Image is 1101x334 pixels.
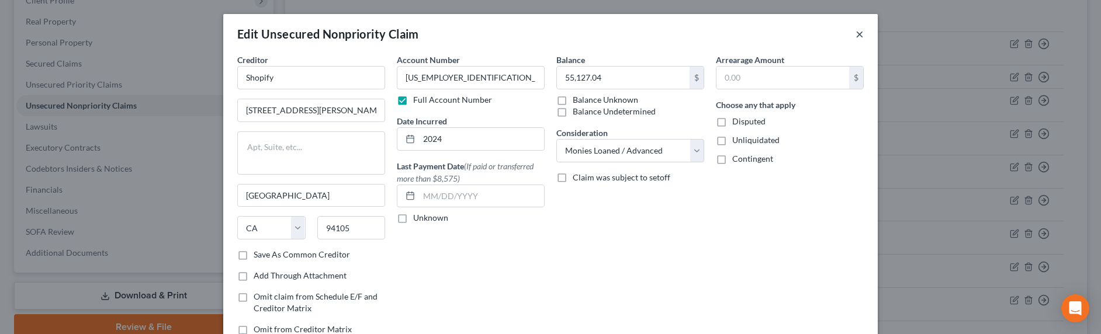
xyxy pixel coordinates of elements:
label: Choose any that apply [716,99,795,111]
label: Date Incurred [397,115,447,127]
input: MM/DD/YYYY [419,128,544,150]
input: -- [397,66,545,89]
label: Balance Undetermined [573,106,656,117]
div: $ [690,67,704,89]
label: Last Payment Date [397,160,545,185]
span: Disputed [732,116,766,126]
label: Account Number [397,54,460,66]
label: Full Account Number [413,94,492,106]
span: Unliquidated [732,135,780,145]
input: Enter address... [238,99,385,121]
label: Save As Common Creditor [254,249,350,260]
div: $ [849,67,863,89]
label: Unknown [413,212,448,224]
label: Add Through Attachment [254,270,347,281]
input: Enter city... [238,185,385,207]
label: Consideration [556,127,608,139]
label: Balance [556,54,585,66]
label: Balance Unknown [573,94,638,106]
input: 0.00 [557,67,690,89]
span: Contingent [732,154,773,163]
span: Claim was subject to setoff [573,172,670,182]
span: (If paid or transferred more than $8,575) [397,161,534,183]
input: Search creditor by name... [237,66,385,89]
button: × [856,27,864,41]
span: Omit claim from Schedule E/F and Creditor Matrix [254,291,378,313]
input: Enter zip... [317,216,386,239]
div: Edit Unsecured Nonpriority Claim [237,26,419,42]
input: MM/DD/YYYY [419,185,544,207]
input: 0.00 [716,67,849,89]
span: Creditor [237,55,268,65]
span: Omit from Creditor Matrix [254,324,352,334]
div: Open Intercom Messenger [1061,294,1089,322]
label: Arrearage Amount [716,54,784,66]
